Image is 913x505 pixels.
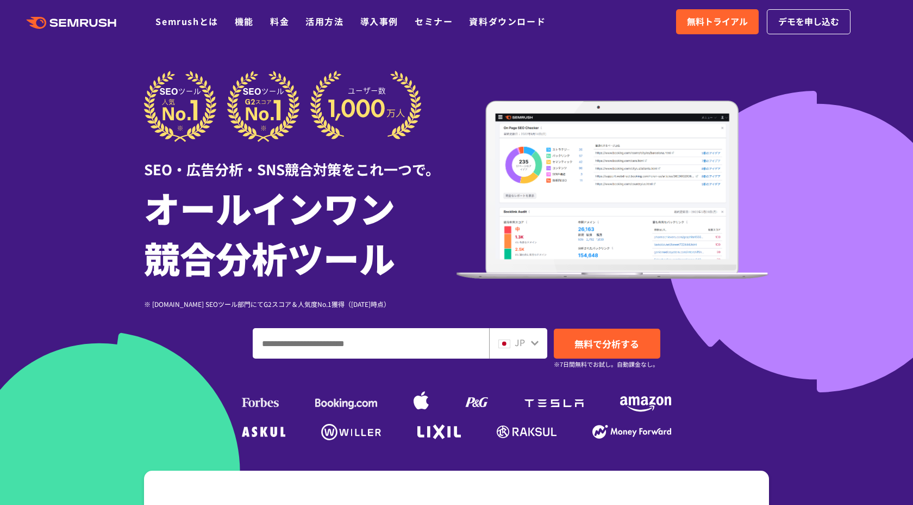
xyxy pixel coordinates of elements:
span: デモを申し込む [778,15,839,29]
input: ドメイン、キーワードまたはURLを入力してください [253,329,489,358]
a: 導入事例 [360,15,398,28]
a: 無料トライアル [676,9,759,34]
a: 料金 [270,15,289,28]
a: 資料ダウンロード [469,15,546,28]
a: Semrushとは [155,15,218,28]
span: 無料で分析する [574,337,639,350]
small: ※7日間無料でお試し。自動課金なし。 [554,359,659,369]
a: デモを申し込む [767,9,851,34]
div: SEO・広告分析・SNS競合対策をこれ一つで。 [144,142,456,180]
a: セミナー [415,15,453,28]
span: JP [515,336,525,349]
a: 機能 [235,15,254,28]
a: 無料で分析する [554,329,660,359]
span: 無料トライアル [687,15,748,29]
a: 活用方法 [305,15,343,28]
h1: オールインワン 競合分析ツール [144,182,456,282]
div: ※ [DOMAIN_NAME] SEOツール部門にてG2スコア＆人気度No.1獲得（[DATE]時点） [144,299,456,309]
